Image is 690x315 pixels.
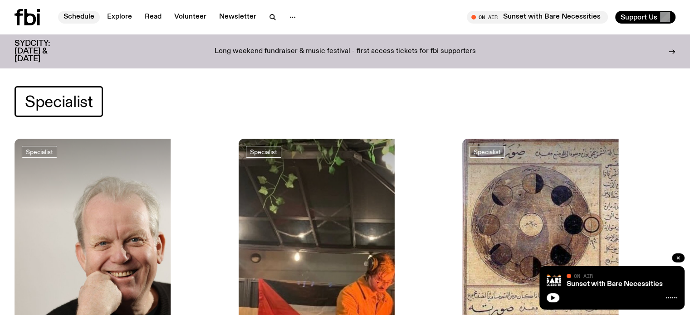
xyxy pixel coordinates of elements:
[214,11,262,24] a: Newsletter
[474,148,501,155] span: Specialist
[15,40,73,63] h3: SYDCITY: [DATE] & [DATE]
[25,93,93,111] span: Specialist
[574,273,593,279] span: On Air
[22,146,57,158] a: Specialist
[470,146,505,158] a: Specialist
[215,48,476,56] p: Long weekend fundraiser & music festival - first access tickets for fbi supporters
[139,11,167,24] a: Read
[102,11,137,24] a: Explore
[467,11,608,24] button: On AirSunset with Bare Necessities
[615,11,675,24] button: Support Us
[58,11,100,24] a: Schedule
[246,146,281,158] a: Specialist
[621,13,657,21] span: Support Us
[250,148,277,155] span: Specialist
[567,281,663,288] a: Sunset with Bare Necessities
[547,273,561,288] img: Bare Necessities
[26,148,53,155] span: Specialist
[169,11,212,24] a: Volunteer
